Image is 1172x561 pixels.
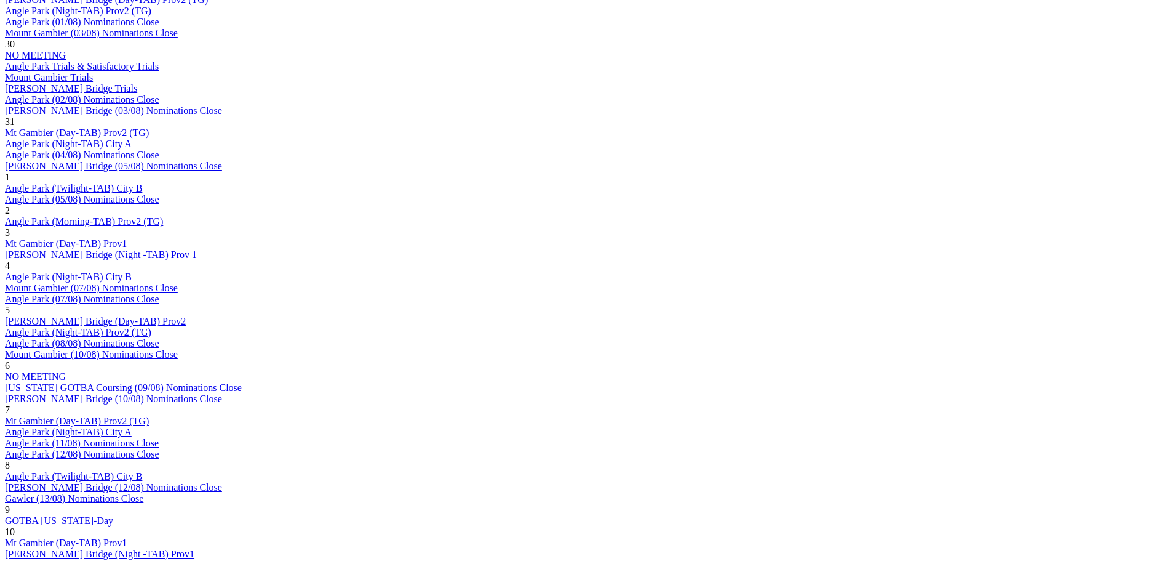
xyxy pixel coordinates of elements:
[5,283,178,293] a: Mount Gambier (07/08) Nominations Close
[5,139,132,149] a: Angle Park (Night-TAB) City A
[5,294,159,304] a: Angle Park (07/08) Nominations Close
[5,527,15,537] span: 10
[5,94,159,105] a: Angle Park (02/08) Nominations Close
[5,382,242,393] a: [US_STATE] GOTBA Coursing (09/08) Nominations Close
[5,205,10,216] span: 2
[5,238,127,249] a: Mt Gambier (Day-TAB) Prov1
[5,61,159,71] a: Angle Park Trials & Satisfactory Trials
[5,83,137,94] a: [PERSON_NAME] Bridge Trials
[5,249,197,260] a: [PERSON_NAME] Bridge (Night -TAB) Prov 1
[5,493,143,504] a: Gawler (13/08) Nominations Close
[5,194,159,204] a: Angle Park (05/08) Nominations Close
[5,549,194,559] a: [PERSON_NAME] Bridge (Night -TAB) Prov1
[5,183,142,193] a: Angle Park (Twilight-TAB) City B
[5,105,222,116] a: [PERSON_NAME] Bridge (03/08) Nominations Close
[5,17,159,27] a: Angle Park (01/08) Nominations Close
[5,6,151,16] a: Angle Park (Night-TAB) Prov2 (TG)
[5,471,142,482] a: Angle Park (Twilight-TAB) City B
[5,161,222,171] a: [PERSON_NAME] Bridge (05/08) Nominations Close
[5,449,159,459] a: Angle Park (12/08) Nominations Close
[5,416,149,426] a: Mt Gambier (Day-TAB) Prov2 (TG)
[5,338,159,349] a: Angle Park (08/08) Nominations Close
[5,371,66,382] a: NO MEETING
[5,482,222,493] a: [PERSON_NAME] Bridge (12/08) Nominations Close
[5,515,113,526] a: GOTBA [US_STATE]-Day
[5,305,10,315] span: 5
[5,216,163,227] a: Angle Park (Morning-TAB) Prov2 (TG)
[5,405,10,415] span: 7
[5,316,186,326] a: [PERSON_NAME] Bridge (Day-TAB) Prov2
[5,72,93,83] a: Mount Gambier Trials
[5,272,132,282] a: Angle Park (Night-TAB) City B
[5,39,15,49] span: 30
[5,227,10,238] span: 3
[5,260,10,271] span: 4
[5,127,149,138] a: Mt Gambier (Day-TAB) Prov2 (TG)
[5,172,10,182] span: 1
[5,427,132,437] a: Angle Park (Night-TAB) City A
[5,28,178,38] a: Mount Gambier (03/08) Nominations Close
[5,116,15,127] span: 31
[5,327,151,337] a: Angle Park (Night-TAB) Prov2 (TG)
[5,150,159,160] a: Angle Park (04/08) Nominations Close
[5,538,127,548] a: Mt Gambier (Day-TAB) Prov1
[5,349,178,360] a: Mount Gambier (10/08) Nominations Close
[5,460,10,470] span: 8
[5,438,159,448] a: Angle Park (11/08) Nominations Close
[5,394,222,404] a: [PERSON_NAME] Bridge (10/08) Nominations Close
[5,504,10,515] span: 9
[5,50,66,60] a: NO MEETING
[5,360,10,371] span: 6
